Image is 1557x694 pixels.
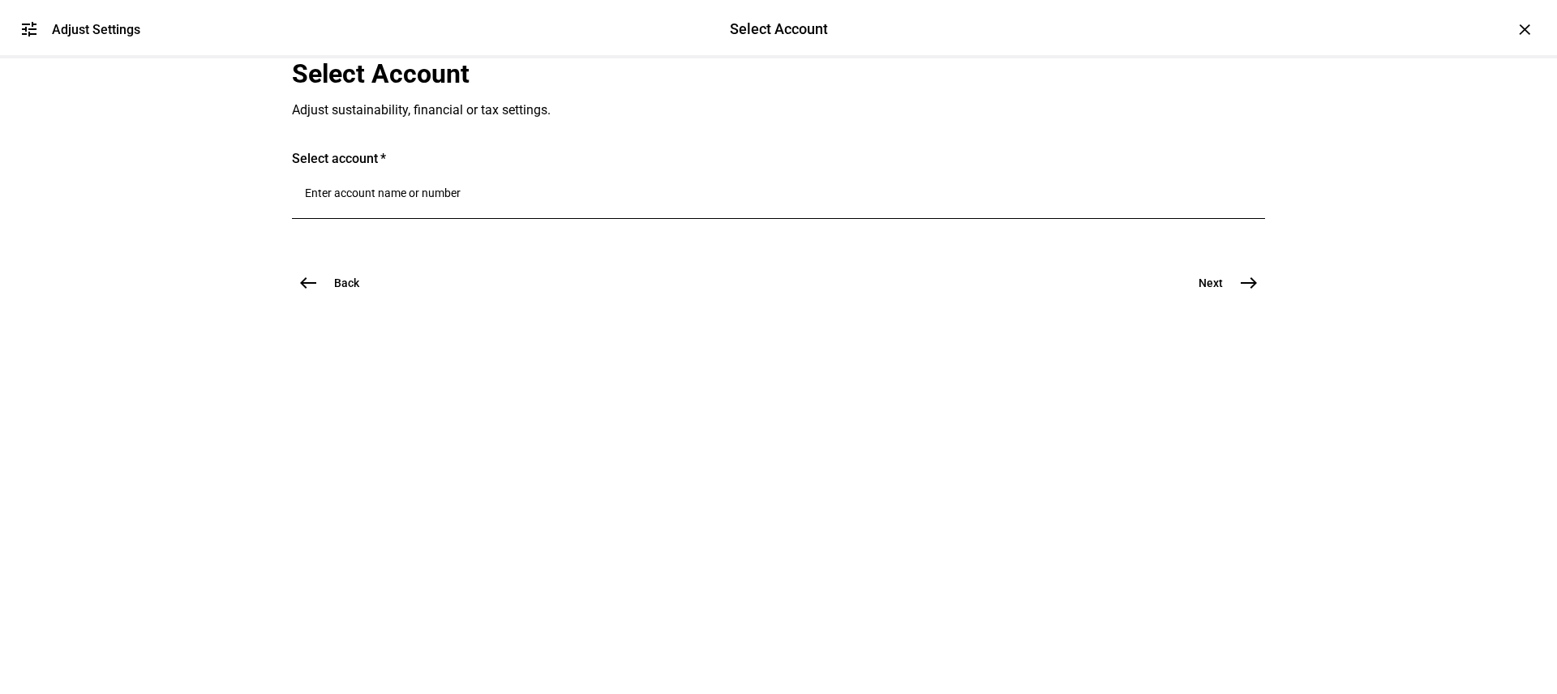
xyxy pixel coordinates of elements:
[1179,267,1265,299] button: Next
[292,58,1022,89] div: Select Account
[292,267,379,299] button: Back
[334,275,359,291] span: Back
[1239,273,1259,293] mat-icon: east
[52,22,140,37] div: Adjust Settings
[1199,275,1223,291] span: Next
[1512,16,1538,42] div: ×
[305,186,1252,199] input: Number
[730,19,828,40] div: Select Account
[19,19,39,39] mat-icon: tune
[292,151,1265,167] div: Select account
[292,102,1022,118] div: Adjust sustainability, financial or tax settings.
[298,273,318,293] mat-icon: west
